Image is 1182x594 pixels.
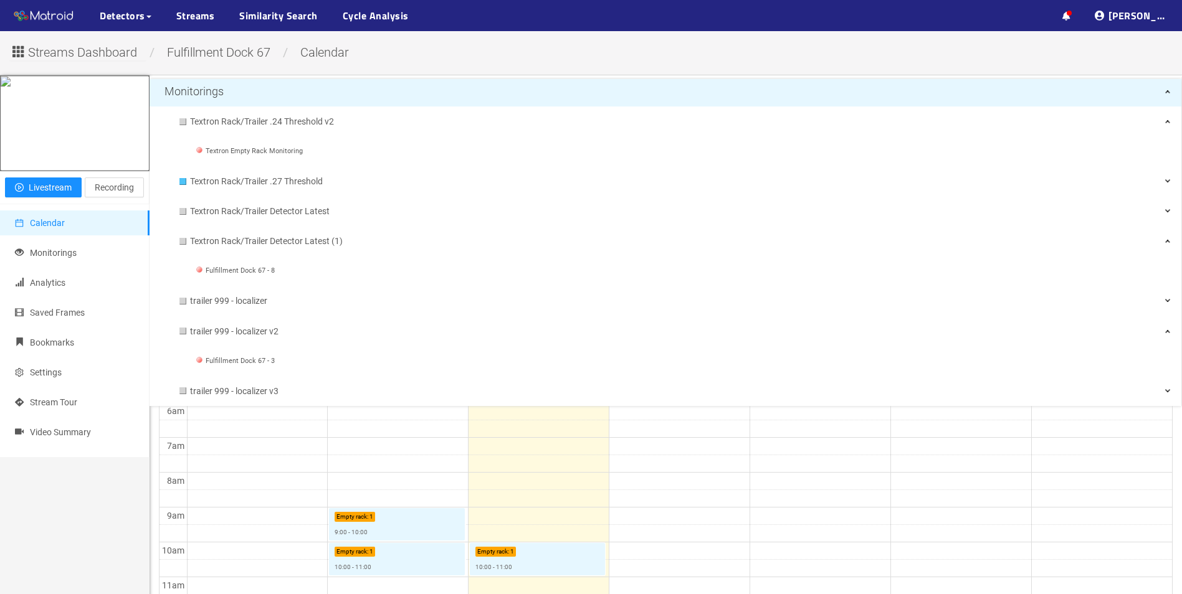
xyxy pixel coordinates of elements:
button: Recording [85,177,144,197]
span: Textron Rack/Trailer Detector Latest [190,199,1171,224]
div: 8am [164,474,187,488]
div: 7am [164,439,187,453]
div: 6am [164,404,187,418]
span: play-circle [15,183,24,193]
p: 9:00 - 10:00 [335,527,368,537]
div: Textron Rack/Trailer .24 Threshold v2 [150,109,1182,134]
div: trailer 999 - localizer v2 [150,319,1182,344]
img: 68e55cd555edf5946f2773de_full.jpg [1,77,11,170]
span: Monitorings [164,85,224,98]
p: 10:00 - 11:00 [475,562,512,572]
a: Cycle Analysis [343,8,409,23]
a: Streams [176,8,215,23]
span: trailer 999 - localizer v3 [190,379,1171,403]
p: Empty rack : [477,547,509,557]
span: Settings [30,367,62,377]
span: / [280,45,291,60]
span: Textron Rack/Trailer Detector Latest (1) [190,229,1171,253]
span: Livestream [29,181,72,194]
span: trailer 999 - localizer v2 [190,319,1171,344]
p: 1 [369,512,373,522]
div: 9am [164,509,187,522]
p: 1 [369,547,373,557]
button: play-circleLivestream [5,177,82,197]
span: Bookmarks [30,337,74,347]
div: Textron Rack/Trailer Detector Latest (1) [150,229,1182,253]
span: Analytics [30,278,65,288]
span: calendar [291,45,358,60]
span: Detectors [100,8,145,23]
span: Streams Dashboard [28,43,137,62]
div: 10am [160,544,187,557]
span: Monitorings [30,248,77,258]
span: / [146,45,158,60]
div: trailer 999 - localizer v3 [150,379,1182,403]
span: Calendar [30,218,65,228]
span: Textron Rack/Trailer .24 Threshold v2 [190,109,1171,134]
div: trailer 999 - localizer [150,288,1182,313]
span: Textron Rack/Trailer .27 Threshold [190,169,1171,194]
span: Saved Frames [30,308,85,318]
div: Monitorings [150,79,1182,104]
p: 10:00 - 11:00 [335,562,371,572]
p: Empty rack : [336,547,368,557]
div: 11am [160,578,187,592]
div: Textron Rack/Trailer .27 Threshold [150,169,1182,194]
span: setting [15,368,24,377]
span: trailer 999 - localizer [190,288,1171,313]
div: Fulfillment Dock 67 - 3 [196,349,275,374]
div: Textron Rack/Trailer Detector Latest [150,199,1182,224]
a: Similarity Search [239,8,318,23]
span: calendar [15,219,24,227]
span: Fulfillment Dock 67 [158,45,280,60]
div: Textron Empty Rack Monitoring [196,139,303,164]
span: Recording [95,181,134,194]
img: Matroid logo [12,7,75,26]
button: Streams Dashboard [9,40,146,60]
span: Video Summary [30,427,91,437]
a: Streams Dashboard [9,49,146,59]
div: Fulfillment Dock 67 - 8 [196,258,275,283]
p: 1 [510,547,514,557]
p: Empty rack : [336,512,368,522]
